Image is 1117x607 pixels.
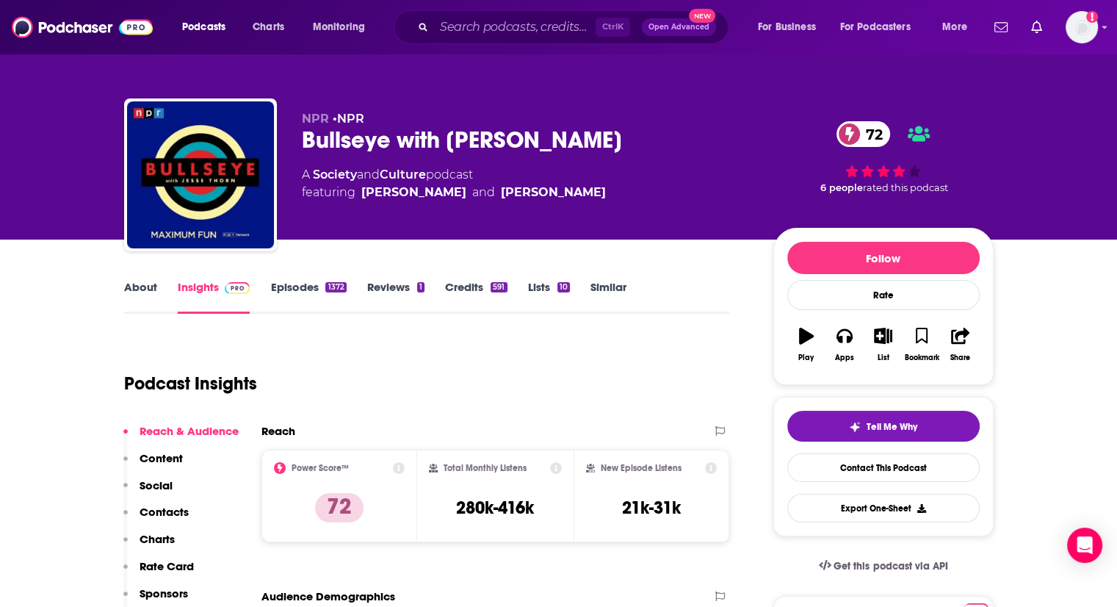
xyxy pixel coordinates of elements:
div: Bookmark [904,353,939,362]
a: Credits591 [445,280,507,314]
button: Social [123,478,173,506]
h2: New Episode Listens [601,463,682,473]
span: 72 [851,121,890,147]
button: open menu [172,15,245,39]
button: Show profile menu [1066,11,1098,43]
p: Reach & Audience [140,424,239,438]
p: Charts [140,532,175,546]
span: Podcasts [182,17,225,37]
button: Rate Card [123,559,194,586]
span: rated this podcast [863,182,948,193]
h2: Power Score™ [292,463,349,473]
span: and [472,184,495,201]
a: Contact This Podcast [787,453,980,482]
a: Get this podcast via API [807,548,960,584]
div: Search podcasts, credits, & more... [408,10,742,44]
span: Ctrl K [596,18,630,37]
span: Open Advanced [648,24,709,31]
div: Apps [835,353,854,362]
a: InsightsPodchaser Pro [178,280,250,314]
button: Follow [787,242,980,274]
a: Similar [590,280,626,314]
span: Tell Me Why [867,421,917,433]
p: Social [140,478,173,492]
span: Get this podcast via API [834,560,947,572]
h1: Podcast Insights [124,373,257,395]
button: Apps [825,318,864,371]
img: Podchaser Pro [225,282,250,294]
span: For Podcasters [840,17,911,37]
div: Share [950,353,970,362]
button: Share [941,318,979,371]
button: Export One-Sheet [787,494,980,522]
img: tell me why sparkle [849,421,861,433]
button: Open AdvancedNew [642,18,716,36]
p: 72 [315,493,364,522]
a: Charts [243,15,293,39]
img: User Profile [1066,11,1098,43]
div: 1 [417,282,424,292]
button: Content [123,451,183,478]
span: For Business [758,17,816,37]
button: Bookmark [903,318,941,371]
button: open menu [831,15,932,39]
div: Rate [787,280,980,310]
a: 72 [836,121,890,147]
div: Open Intercom Messenger [1067,528,1102,563]
p: Content [140,451,183,465]
div: 72 6 peoplerated this podcast [773,112,994,203]
div: List [878,353,889,362]
div: [PERSON_NAME] [501,184,606,201]
button: List [864,318,902,371]
button: open menu [748,15,834,39]
button: Charts [123,532,175,559]
h2: Audience Demographics [261,589,395,603]
div: 1372 [325,282,346,292]
a: Society [313,168,357,182]
div: 591 [491,282,507,292]
a: About [124,280,157,314]
span: Monitoring [313,17,365,37]
button: Contacts [123,505,189,532]
span: • [333,112,364,126]
button: open menu [303,15,384,39]
div: A podcast [302,166,606,201]
button: Play [787,318,825,371]
h2: Reach [261,424,295,438]
a: Lists10 [528,280,570,314]
div: 10 [557,282,570,292]
img: Podchaser - Follow, Share and Rate Podcasts [12,13,153,41]
svg: Add a profile image [1086,11,1098,23]
a: Reviews1 [367,280,424,314]
p: Contacts [140,505,189,519]
button: Reach & Audience [123,424,239,451]
a: Episodes1372 [270,280,346,314]
a: Show notifications dropdown [1025,15,1048,40]
a: Culture [380,168,426,182]
span: NPR [302,112,329,126]
h3: 280k-416k [456,497,534,519]
input: Search podcasts, credits, & more... [434,15,596,39]
span: Charts [253,17,284,37]
div: Play [798,353,814,362]
a: Show notifications dropdown [988,15,1013,40]
button: open menu [932,15,986,39]
h3: 21k-31k [622,497,681,519]
h2: Total Monthly Listens [444,463,527,473]
span: 6 people [820,182,863,193]
span: Logged in as kkneafsey [1066,11,1098,43]
span: More [942,17,967,37]
span: New [689,9,715,23]
p: Rate Card [140,559,194,573]
span: featuring [302,184,606,201]
a: Jesse Thorn [361,184,466,201]
img: Bullseye with Jesse Thorn [127,101,274,248]
a: NPR [337,112,364,126]
p: Sponsors [140,586,188,600]
span: and [357,168,380,182]
button: tell me why sparkleTell Me Why [787,411,980,442]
